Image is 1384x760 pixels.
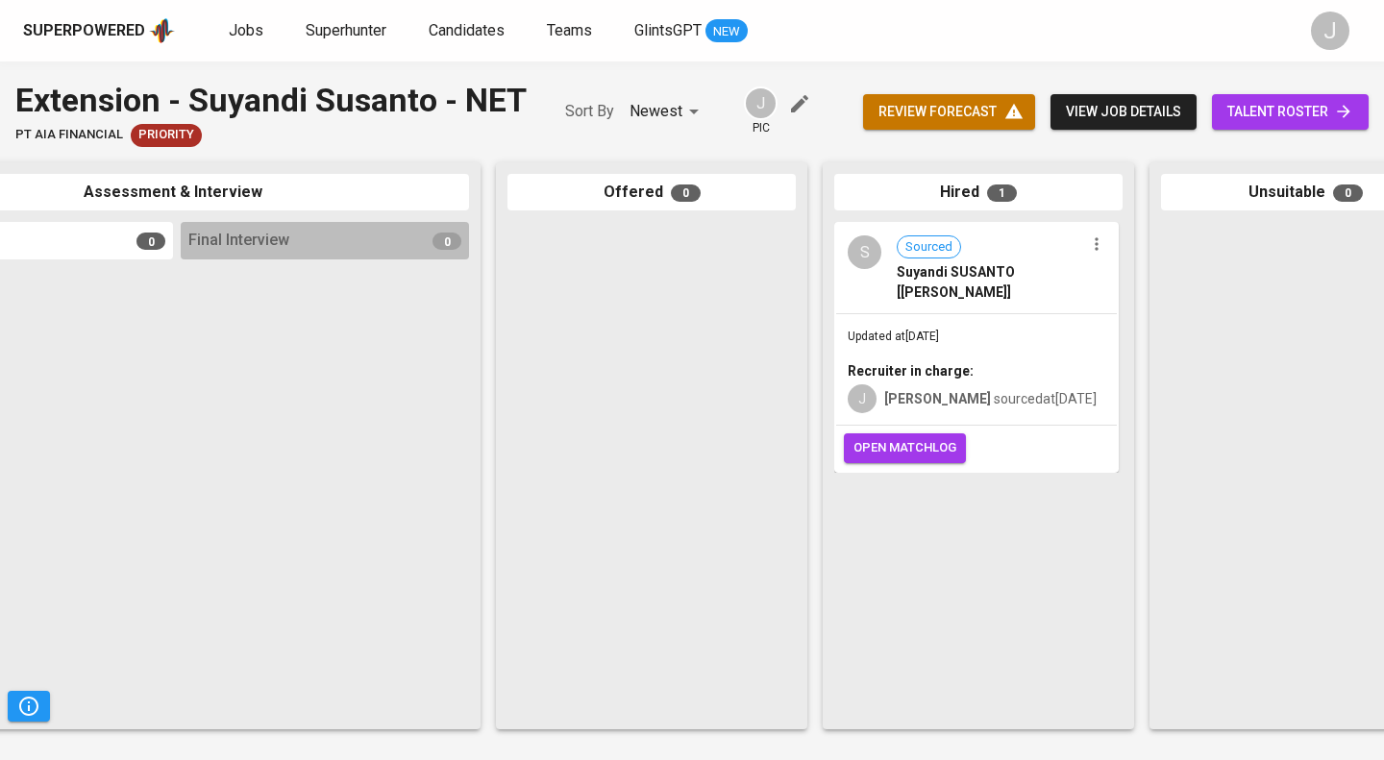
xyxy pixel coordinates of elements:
button: review forecast [863,94,1035,130]
a: Candidates [429,19,508,43]
div: Hired [834,174,1123,211]
span: Candidates [429,21,505,39]
div: Extension - Suyandi Susanto - NET [15,77,527,124]
span: Jobs [229,21,263,39]
a: Superhunter [306,19,390,43]
span: Updated at [DATE] [848,330,939,343]
span: Superhunter [306,21,386,39]
span: 0 [136,233,165,250]
b: Recruiter in charge: [848,363,974,379]
div: pic [744,86,778,136]
div: Newest [630,94,705,130]
div: SSourcedSuyandi SUSANTO [[PERSON_NAME]]Updated at[DATE]Recruiter in charge:J[PERSON_NAME] sourced... [834,222,1119,473]
span: Suyandi SUSANTO [[PERSON_NAME]] [897,262,1084,301]
a: Jobs [229,19,267,43]
span: 0 [671,184,701,202]
span: 0 [1333,184,1363,202]
img: app logo [149,16,175,45]
span: 0 [432,233,461,250]
div: S [848,235,881,269]
span: PT AIA FINANCIAL [15,126,123,144]
span: NEW [705,22,748,41]
div: Superpowered [23,20,145,42]
span: open matchlog [853,437,956,459]
a: Superpoweredapp logo [23,16,175,45]
button: open matchlog [844,433,966,463]
span: 1 [987,184,1017,202]
a: Teams [547,19,596,43]
button: Pipeline Triggers [8,691,50,722]
span: sourced at [DATE] [884,391,1097,406]
div: Offered [507,174,796,211]
p: Newest [630,100,682,123]
span: review forecast [878,100,1020,124]
div: New Job received from Demand Team [131,124,202,147]
span: view job details [1066,100,1181,124]
div: J [1311,12,1349,50]
a: GlintsGPT NEW [634,19,748,43]
span: Teams [547,21,592,39]
a: talent roster [1212,94,1369,130]
span: Final Interview [188,230,289,252]
span: talent roster [1227,100,1353,124]
span: Sourced [898,238,960,257]
button: view job details [1050,94,1197,130]
p: Sort By [565,100,614,123]
span: Priority [131,126,202,144]
div: J [744,86,778,120]
div: J [848,384,877,413]
span: GlintsGPT [634,21,702,39]
b: [PERSON_NAME] [884,391,991,406]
